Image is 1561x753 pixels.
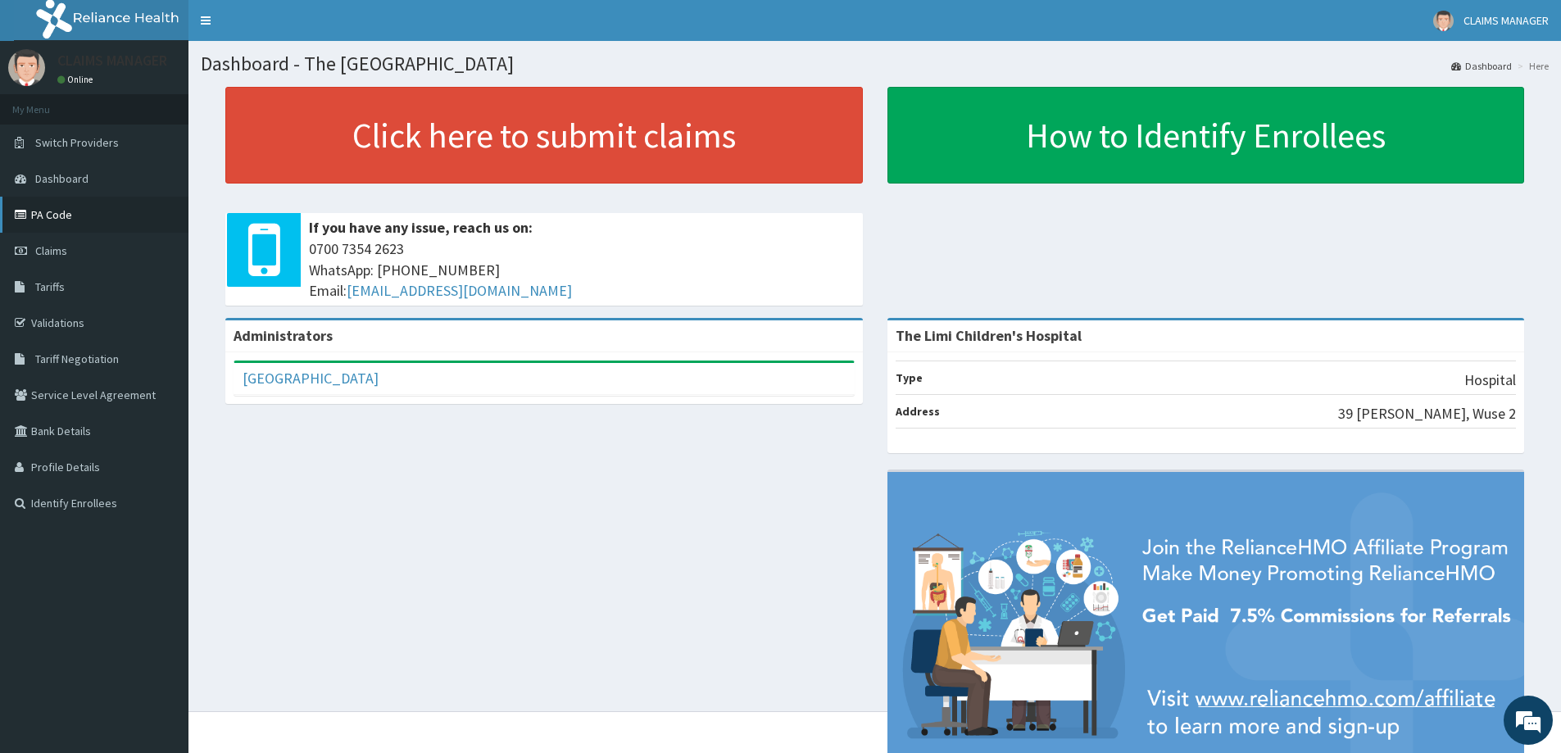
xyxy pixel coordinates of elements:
[35,135,119,150] span: Switch Providers
[57,74,97,85] a: Online
[8,447,312,505] textarea: Type your message and hit 'Enter'
[309,218,533,237] b: If you have any issue, reach us on:
[347,281,572,300] a: [EMAIL_ADDRESS][DOMAIN_NAME]
[35,352,119,366] span: Tariff Negotiation
[1451,59,1512,73] a: Dashboard
[887,87,1525,184] a: How to Identify Enrollees
[896,326,1082,345] strong: The Limi Children's Hospital
[85,92,275,113] div: Chat with us now
[225,87,863,184] a: Click here to submit claims
[243,369,379,388] a: [GEOGRAPHIC_DATA]
[896,370,923,385] b: Type
[309,238,855,302] span: 0700 7354 2623 WhatsApp: [PHONE_NUMBER] Email:
[1513,59,1549,73] li: Here
[269,8,308,48] div: Minimize live chat window
[896,404,940,419] b: Address
[35,171,88,186] span: Dashboard
[234,326,333,345] b: Administrators
[35,279,65,294] span: Tariffs
[1464,370,1516,391] p: Hospital
[201,53,1549,75] h1: Dashboard - The [GEOGRAPHIC_DATA]
[35,243,67,258] span: Claims
[1463,13,1549,28] span: CLAIMS MANAGER
[95,206,226,372] span: We're online!
[1433,11,1454,31] img: User Image
[57,53,167,68] p: CLAIMS MANAGER
[8,49,45,86] img: User Image
[30,82,66,123] img: d_794563401_company_1708531726252_794563401
[1338,403,1516,424] p: 39 [PERSON_NAME], Wuse 2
